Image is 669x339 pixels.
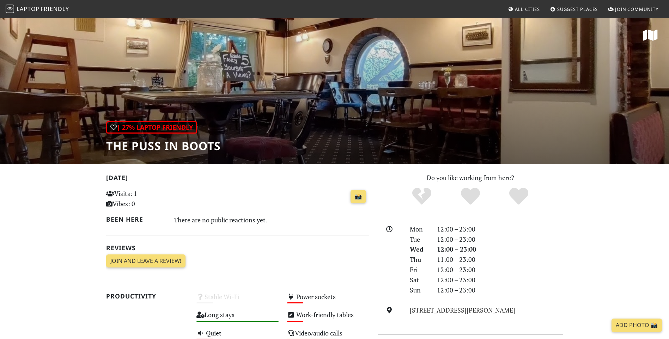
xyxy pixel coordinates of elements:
div: 12:00 – 23:00 [433,275,567,285]
a: Join and leave a review! [106,254,186,268]
div: Fri [406,265,432,275]
h2: [DATE] [106,174,369,184]
div: 12:00 – 23:00 [433,285,567,295]
p: Do you like working from here? [378,173,563,183]
a: 📸 [351,190,366,203]
span: Laptop [17,5,39,13]
s: Quiet [206,329,221,337]
span: Join Community [615,6,658,12]
div: Stable Wi-Fi [192,291,283,309]
h2: Been here [106,216,166,223]
div: Definitely! [494,187,543,206]
h1: The Puss in Boots [106,139,221,153]
span: Suggest Places [557,6,598,12]
div: Wed [406,244,432,254]
div: Yes [446,187,495,206]
s: Work-friendly tables [296,310,354,319]
p: Visits: 1 Vibes: 0 [106,189,188,209]
a: Suggest Places [547,3,601,16]
img: LaptopFriendly [6,5,14,13]
a: LaptopFriendly LaptopFriendly [6,3,69,16]
a: Add Photo 📸 [612,319,662,332]
div: | 27% Laptop Friendly [106,121,197,134]
span: Friendly [41,5,69,13]
div: No [397,187,446,206]
s: Power sockets [296,292,336,301]
div: Thu [406,254,432,265]
a: All Cities [505,3,543,16]
div: There are no public reactions yet. [174,214,369,226]
div: 12:00 – 23:00 [433,224,567,234]
div: 12:00 – 23:00 [433,265,567,275]
h2: Reviews [106,244,369,252]
div: Sun [406,285,432,295]
div: Long stays [192,309,283,327]
h2: Productivity [106,292,188,300]
div: 12:00 – 23:00 [433,244,567,254]
div: Tue [406,234,432,245]
a: Join Community [605,3,661,16]
div: Mon [406,224,432,234]
div: Sat [406,275,432,285]
div: 12:00 – 23:00 [433,234,567,245]
div: 11:00 – 23:00 [433,254,567,265]
a: [STREET_ADDRESS][PERSON_NAME] [410,306,515,314]
span: All Cities [515,6,540,12]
